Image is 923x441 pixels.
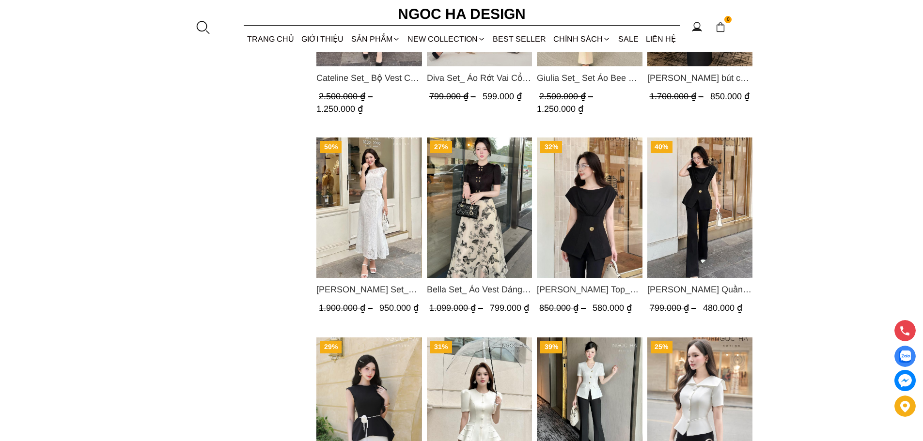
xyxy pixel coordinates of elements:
img: Isabella Set_ Bộ Ren Áo Sơ Mi Vai Chờm Chân Váy Đuôi Cá Màu Trắng BJ139 [316,137,422,278]
a: Product image - Jenny Top_ Áo Mix Tơ Thân Bổ Mảnh Vạt Chéo Màu Đen A1057 [537,137,642,278]
a: Product image - Bella Set_ Áo Vest Dáng Lửng Cúc Đồng, Chân Váy Họa Tiết Bướm A990+CV121 [426,137,532,278]
img: Jenny Pants_ Quần Loe Dài Có Cạp Màu Đen Q061 [647,137,752,278]
span: [PERSON_NAME] Set_ Bộ Ren Áo Sơ Mi Vai Chờm Chân Váy Đuôi Cá Màu Trắng BJ139 [316,283,422,296]
a: Link to Isabella Set_ Bộ Ren Áo Sơ Mi Vai Chờm Chân Váy Đuôi Cá Màu Trắng BJ139 [316,283,422,296]
div: SẢN PHẨM [347,26,404,52]
img: img-CART-ICON-ksit0nf1 [715,22,726,32]
span: 480.000 ₫ [703,303,742,313]
img: Bella Set_ Áo Vest Dáng Lửng Cúc Đồng, Chân Váy Họa Tiết Bướm A990+CV121 [426,137,532,278]
img: Jenny Top_ Áo Mix Tơ Thân Bổ Mảnh Vạt Chéo Màu Đen A1057 [537,137,642,278]
span: 1.250.000 ₫ [316,104,363,114]
span: 799.000 ₫ [489,303,529,313]
a: Link to Cateline Set_ Bộ Vest Cổ V Đính Cúc Nhí Chân Váy Bút Chì BJ127 [316,71,422,85]
span: 599.000 ₫ [482,91,521,101]
a: Link to Alice Dress_Đầm bút chì ,tay nụ hồng ,bồng đầu tay màu đen D727 [647,71,752,85]
span: 850.000 ₫ [710,91,749,101]
span: 1.250.000 ₫ [537,104,583,114]
span: 799.000 ₫ [429,91,478,101]
span: Cateline Set_ Bộ Vest Cổ V Đính Cúc Nhí Chân Váy Bút Chì BJ127 [316,71,422,85]
a: LIÊN HỆ [642,26,679,52]
span: [PERSON_NAME] Quần Loe Dài Có Cạp Màu Đen Q061 [647,283,752,296]
a: messenger [894,370,916,391]
span: 2.500.000 ₫ [539,91,595,101]
a: Display image [894,346,916,367]
a: Link to Jenny Top_ Áo Mix Tơ Thân Bổ Mảnh Vạt Chéo Màu Đen A1057 [537,283,642,296]
div: Chính sách [550,26,614,52]
a: Link to Jenny Pants_ Quần Loe Dài Có Cạp Màu Đen Q061 [647,283,752,296]
span: 950.000 ₫ [379,303,419,313]
span: 1.700.000 ₫ [649,91,705,101]
span: 580.000 ₫ [593,303,632,313]
span: 1.099.000 ₫ [429,303,485,313]
img: Display image [899,350,911,363]
a: TRANG CHỦ [244,26,298,52]
span: 799.000 ₫ [649,303,698,313]
a: NEW COLLECTION [404,26,489,52]
span: [PERSON_NAME] bút chì ,tay nụ hồng ,bồng đầu tay màu đen D727 [647,71,752,85]
a: SALE [614,26,642,52]
span: Giulia Set_ Set Áo Bee Mix Cổ Trắng Đính Cúc Quần Loe BQ014 [537,71,642,85]
a: Link to Diva Set_ Áo Rớt Vai Cổ V, Chân Váy Lụa Đuôi Cá A1078+CV134 [426,71,532,85]
span: 0 [724,16,732,24]
a: Product image - Jenny Pants_ Quần Loe Dài Có Cạp Màu Đen Q061 [647,137,752,278]
span: 2.500.000 ₫ [319,91,375,101]
span: [PERSON_NAME] Top_ Áo Mix Tơ Thân Bổ Mảnh Vạt Chéo Màu Đen A1057 [537,283,642,296]
a: Ngoc Ha Design [389,2,534,26]
a: Link to Bella Set_ Áo Vest Dáng Lửng Cúc Đồng, Chân Váy Họa Tiết Bướm A990+CV121 [426,283,532,296]
span: 1.900.000 ₫ [319,303,375,313]
span: 850.000 ₫ [539,303,588,313]
a: Link to Giulia Set_ Set Áo Bee Mix Cổ Trắng Đính Cúc Quần Loe BQ014 [537,71,642,85]
a: Product image - Isabella Set_ Bộ Ren Áo Sơ Mi Vai Chờm Chân Váy Đuôi Cá Màu Trắng BJ139 [316,137,422,278]
a: BEST SELLER [489,26,550,52]
span: Diva Set_ Áo Rớt Vai Cổ V, Chân Váy Lụa Đuôi Cá A1078+CV134 [426,71,532,85]
a: GIỚI THIỆU [298,26,347,52]
span: Bella Set_ Áo Vest Dáng Lửng Cúc Đồng, Chân Váy Họa Tiết Bướm A990+CV121 [426,283,532,296]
